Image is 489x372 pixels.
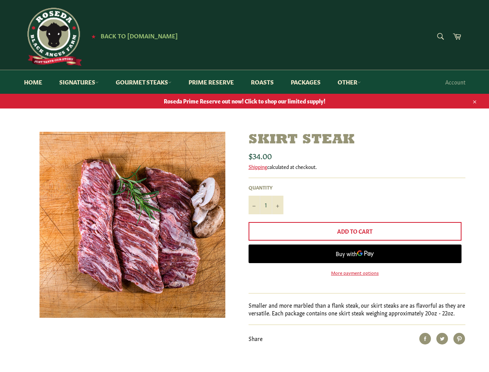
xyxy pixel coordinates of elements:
a: More payment options [249,269,462,276]
button: Increase item quantity by one [272,196,283,214]
a: Other [330,70,369,94]
a: Roasts [243,70,281,94]
button: Add to Cart [249,222,462,241]
div: calculated at checkout. [249,163,465,170]
a: Shipping [249,163,267,170]
span: Share [249,334,263,342]
label: Quantity [249,184,283,191]
a: Home [16,70,50,94]
a: Packages [283,70,328,94]
a: Prime Reserve [181,70,242,94]
button: Reduce item quantity by one [249,196,260,214]
span: $34.00 [249,150,272,161]
a: Gourmet Steaks [108,70,179,94]
img: Skirt Steak [39,132,225,318]
a: Signatures [51,70,106,94]
img: Roseda Beef [24,8,82,66]
span: ★ [91,33,96,39]
a: ★ Back to [DOMAIN_NAME] [88,33,178,39]
a: Account [441,71,469,93]
span: Add to Cart [337,227,372,235]
h1: Skirt Steak [249,132,465,148]
p: Smaller and more marbled than a flank steak, our skirt steaks are as flavorful as they are versat... [249,301,465,317]
span: Back to [DOMAIN_NAME] [101,31,178,40]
